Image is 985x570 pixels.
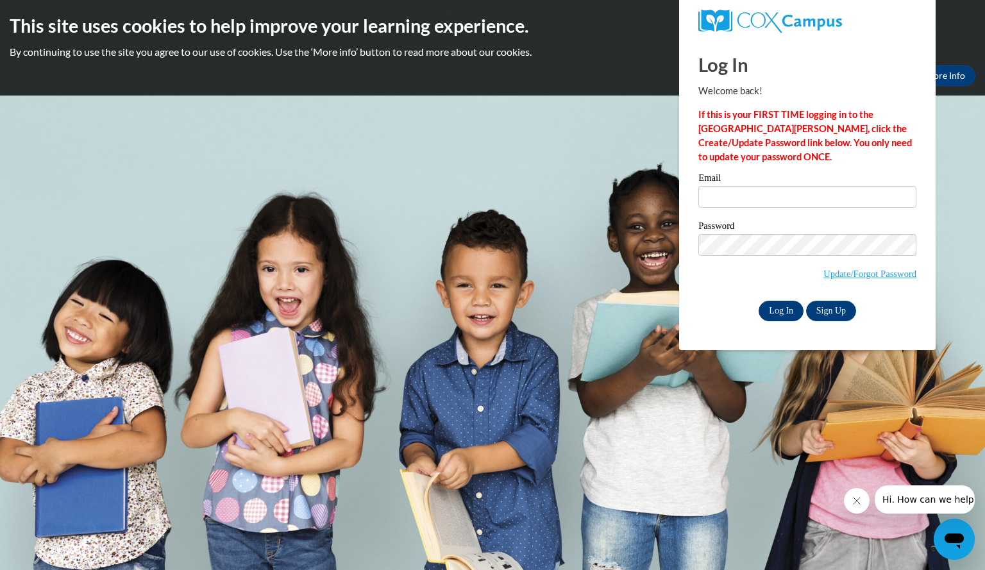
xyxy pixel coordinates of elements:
img: COX Campus [698,10,842,33]
h2: This site uses cookies to help improve your learning experience. [10,13,975,38]
a: Sign Up [806,301,856,321]
p: By continuing to use the site you agree to our use of cookies. Use the ‘More info’ button to read... [10,45,975,59]
span: Hi. How can we help? [8,9,104,19]
p: Welcome back! [698,84,916,98]
a: Update/Forgot Password [823,269,916,279]
a: More Info [915,65,975,86]
a: COX Campus [698,10,916,33]
h1: Log In [698,51,916,78]
input: Log In [759,301,804,321]
label: Email [698,173,916,186]
strong: If this is your FIRST TIME logging in to the [GEOGRAPHIC_DATA][PERSON_NAME], click the Create/Upd... [698,109,912,162]
iframe: Close message [844,488,870,514]
iframe: Button to launch messaging window [934,519,975,560]
label: Password [698,221,916,234]
iframe: Message from company [875,485,975,514]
